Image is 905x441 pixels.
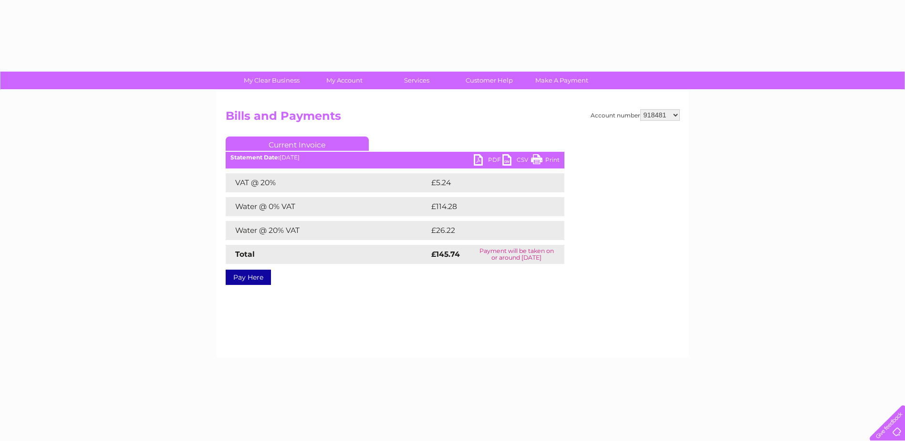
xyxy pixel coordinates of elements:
[226,136,369,151] a: Current Invoice
[531,154,560,168] a: Print
[226,173,429,192] td: VAT @ 20%
[377,72,456,89] a: Services
[232,72,311,89] a: My Clear Business
[429,173,542,192] td: £5.24
[226,270,271,285] a: Pay Here
[522,72,601,89] a: Make A Payment
[469,245,564,264] td: Payment will be taken on or around [DATE]
[502,154,531,168] a: CSV
[230,154,280,161] b: Statement Date:
[591,109,680,121] div: Account number
[226,197,429,216] td: Water @ 0% VAT
[226,154,564,161] div: [DATE]
[474,154,502,168] a: PDF
[429,221,545,240] td: £26.22
[429,197,546,216] td: £114.28
[450,72,529,89] a: Customer Help
[226,221,429,240] td: Water @ 20% VAT
[226,109,680,127] h2: Bills and Payments
[431,250,460,259] strong: £145.74
[305,72,384,89] a: My Account
[235,250,255,259] strong: Total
